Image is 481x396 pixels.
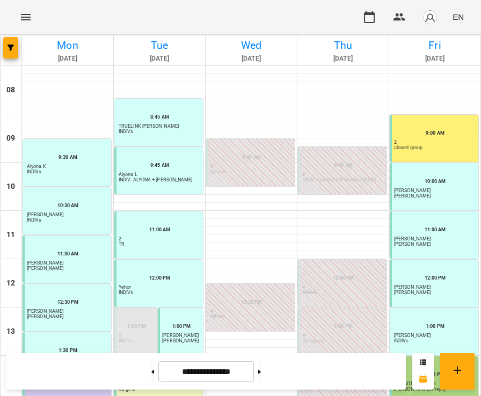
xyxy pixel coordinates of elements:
[210,309,293,314] p: 0
[391,54,479,64] h6: [DATE]
[27,218,42,223] p: INDIVs
[149,274,171,282] label: 12:00 PM
[119,339,134,343] p: INDIVs
[13,4,39,30] button: Menu
[6,229,15,241] h6: 11
[394,290,431,295] p: [PERSON_NAME]
[302,333,384,338] p: 0
[302,285,384,290] p: 0
[210,170,226,174] p: Knowit
[302,290,317,295] p: INDIVs
[394,284,431,290] span: [PERSON_NAME]
[6,84,15,96] h6: 08
[394,242,431,247] p: [PERSON_NAME]
[394,140,476,145] p: 2
[27,212,63,217] span: [PERSON_NAME]
[302,339,325,343] p: Designers
[27,164,46,169] span: Alyona K
[119,129,134,134] p: INDIVs
[394,145,422,150] p: closed group
[302,172,384,177] p: 0
[57,250,79,258] label: 11:30 AM
[115,54,203,64] h6: [DATE]
[334,322,353,330] label: 1:00 PM
[127,322,146,330] label: 1:00 PM
[24,37,112,54] h6: Mon
[299,37,387,54] h6: Thu
[57,298,79,306] label: 12:30 PM
[27,170,42,174] p: INDIVs
[391,37,479,54] h6: Fri
[207,37,295,54] h6: Wed
[24,54,112,64] h6: [DATE]
[6,277,15,289] h6: 12
[6,133,15,144] h6: 09
[394,339,409,343] p: INDIVs
[299,54,387,64] h6: [DATE]
[333,274,354,282] label: 12:00 PM
[394,194,431,199] p: [PERSON_NAME]
[119,284,131,290] span: Yehor
[119,172,137,177] span: Alyona L
[119,290,134,295] p: INDIVs
[210,314,225,319] p: INDIVs
[162,339,199,343] p: [PERSON_NAME]
[302,178,376,182] p: INDIV: ALYONA + [PERSON_NAME]
[242,153,261,161] label: 9:30 AM
[119,237,201,241] p: 2
[150,113,169,121] label: 8:45 AM
[59,153,77,161] label: 9:30 AM
[422,10,438,25] img: avatar_s.png
[115,37,203,54] h6: Tue
[119,123,179,129] span: TRUELINK [PERSON_NAME]
[119,333,155,338] p: 0
[394,236,431,241] span: [PERSON_NAME]
[172,322,191,330] label: 1:00 PM
[57,202,79,209] label: 10:30 AM
[162,333,199,338] span: [PERSON_NAME]
[425,226,446,233] label: 11:00 AM
[241,298,263,306] label: 12:30 PM
[119,178,192,182] p: INDIV: ALYONA + [PERSON_NAME]
[6,326,15,338] h6: 13
[150,162,169,169] label: 9:45 AM
[394,333,431,338] span: [PERSON_NAME]
[453,11,464,23] span: EN
[426,322,444,330] label: 1:00 PM
[448,7,468,27] button: EN
[425,274,446,282] label: 12:00 PM
[207,54,295,64] h6: [DATE]
[27,314,63,319] p: [PERSON_NAME]
[394,188,431,193] span: [PERSON_NAME]
[27,266,63,271] p: [PERSON_NAME]
[426,129,444,137] label: 9:00 AM
[425,178,446,185] label: 10:00 AM
[27,309,63,314] span: [PERSON_NAME]
[149,226,171,233] label: 11:00 AM
[27,260,63,266] span: [PERSON_NAME]
[6,181,15,193] h6: 10
[119,242,125,247] p: TR
[334,162,353,169] label: 9:45 AM
[210,164,293,169] p: 0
